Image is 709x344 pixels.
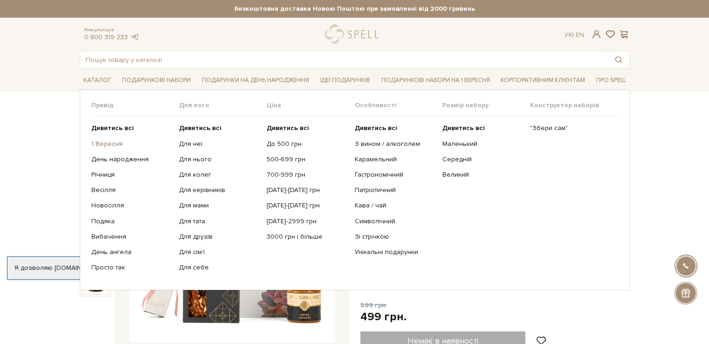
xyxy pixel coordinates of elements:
a: "Збери сам" [530,124,611,132]
a: Весілля [91,186,172,194]
a: Дивитись всі [354,124,435,132]
b: Дивитись всі [179,124,221,132]
a: Ідеї подарунків [316,73,374,88]
span: | [572,31,574,39]
a: Для мами [179,201,260,210]
a: Унікальні подарунки [354,248,435,256]
button: Пошук товару у каталозі [608,51,629,68]
a: Для друзів [179,233,260,241]
a: Карамельний [354,155,435,164]
a: En [576,31,584,39]
a: Патріотичний [354,186,435,194]
a: 700-999 грн [267,171,347,179]
a: Середній [442,155,523,164]
a: Дивитись всі [91,124,172,132]
a: Для нього [179,155,260,164]
a: Маленький [442,140,523,148]
a: [DATE]-[DATE] грн [267,186,347,194]
a: Просто так [91,263,172,272]
div: 499 грн. [360,310,406,324]
input: Пошук товару у каталозі [80,51,608,68]
b: Дивитись всі [267,124,309,132]
a: Корпоративним клієнтам [497,72,589,88]
a: Для неї [179,140,260,148]
a: 500-699 грн [267,155,347,164]
a: День народження [91,155,172,164]
span: Конструктор наборів [530,101,618,110]
a: 1 Вересня [91,140,172,148]
span: 599 грн. [360,301,387,309]
a: Для керівників [179,186,260,194]
strong: Безкоштовна доставка Новою Поштою при замовленні від 2000 гривень [80,5,630,13]
a: Для сім'ї [179,248,260,256]
a: Дивитись всі [442,124,523,132]
div: Каталог [80,89,630,290]
a: Гастрономічний [354,171,435,179]
span: Для кого [179,101,267,110]
a: Вибачення [91,233,172,241]
a: До 500 грн [267,140,347,148]
span: Консультація: [84,27,139,33]
a: 0 800 319 233 [84,33,128,41]
a: День ангела [91,248,172,256]
a: Для колег [179,171,260,179]
a: Подарункові набори [118,73,194,88]
a: Каталог [80,73,115,88]
a: Для себе [179,263,260,272]
b: Дивитись всі [354,124,397,132]
a: logo [325,25,383,44]
a: Дивитись всі [179,124,260,132]
a: [DATE]-[DATE] грн [267,201,347,210]
a: Символічний [354,217,435,226]
a: telegram [130,33,139,41]
a: Зі стрічкою [354,233,435,241]
a: Подарунки на День народження [198,73,313,88]
a: Подарункові набори на 1 Вересня [378,72,494,88]
a: Річниця [91,171,172,179]
a: Кава / чай [354,201,435,210]
span: Особливості [354,101,442,110]
b: Дивитись всі [442,124,485,132]
a: 3000 грн і більше [267,233,347,241]
div: Ук [564,31,584,39]
a: Подяка [91,217,172,226]
a: З вином / алкоголем [354,140,435,148]
span: Привід [91,101,179,110]
span: Ціна [267,101,354,110]
div: Я дозволяю [DOMAIN_NAME] використовувати [7,264,260,272]
a: Про Spell [592,73,630,88]
a: Дивитись всі [267,124,347,132]
a: Для тата [179,217,260,226]
b: Дивитись всі [91,124,134,132]
a: Великий [442,171,523,179]
a: Новосілля [91,201,172,210]
a: [DATE]-2999 грн [267,217,347,226]
span: Розмір набору [442,101,530,110]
